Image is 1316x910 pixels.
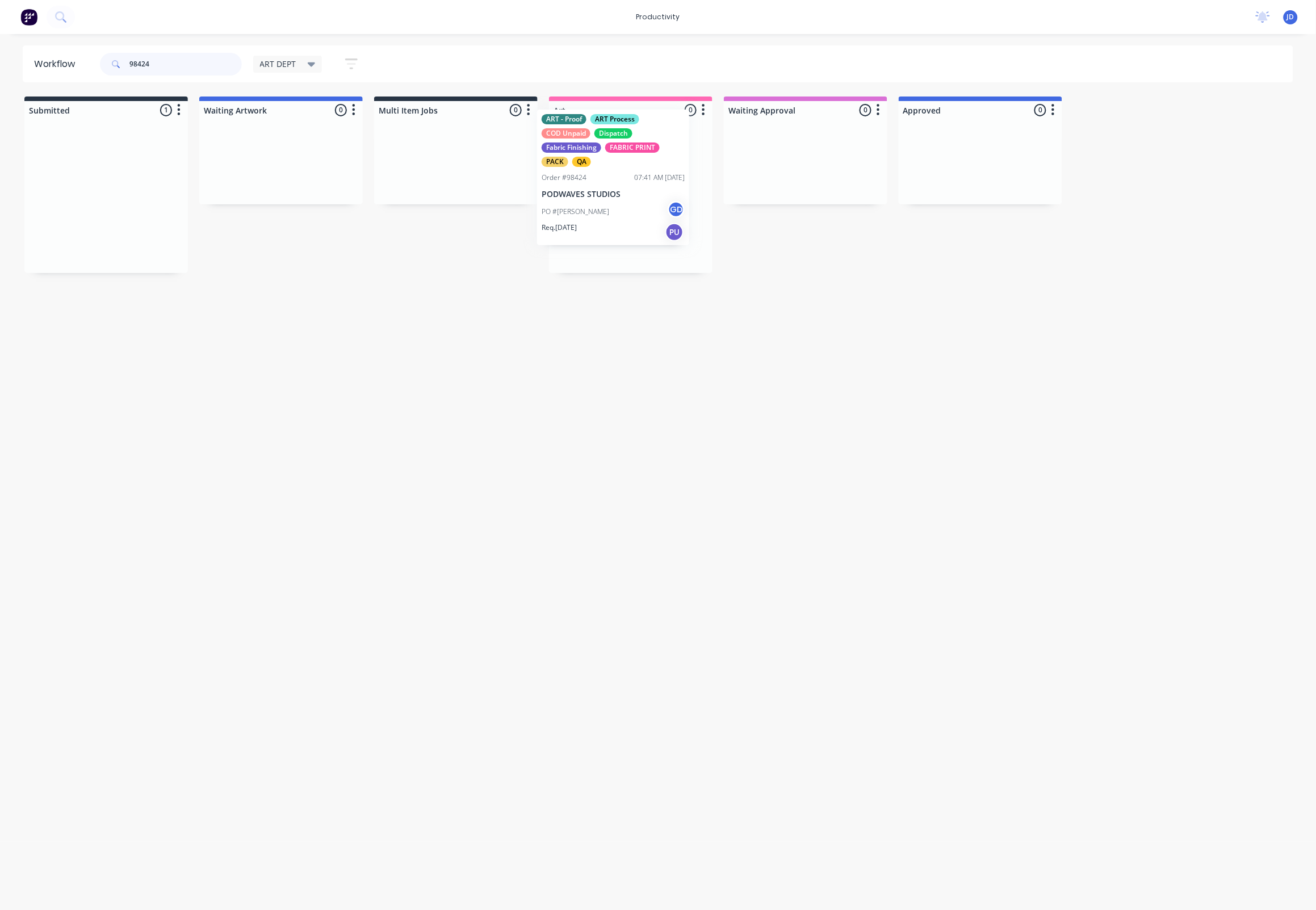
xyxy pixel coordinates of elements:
span: ART DEPT [260,58,296,70]
div: Workflow [34,57,81,71]
div: productivity [631,9,686,26]
img: Factory [20,9,37,26]
input: Search for orders... [129,53,242,76]
span: JD [1287,12,1294,22]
